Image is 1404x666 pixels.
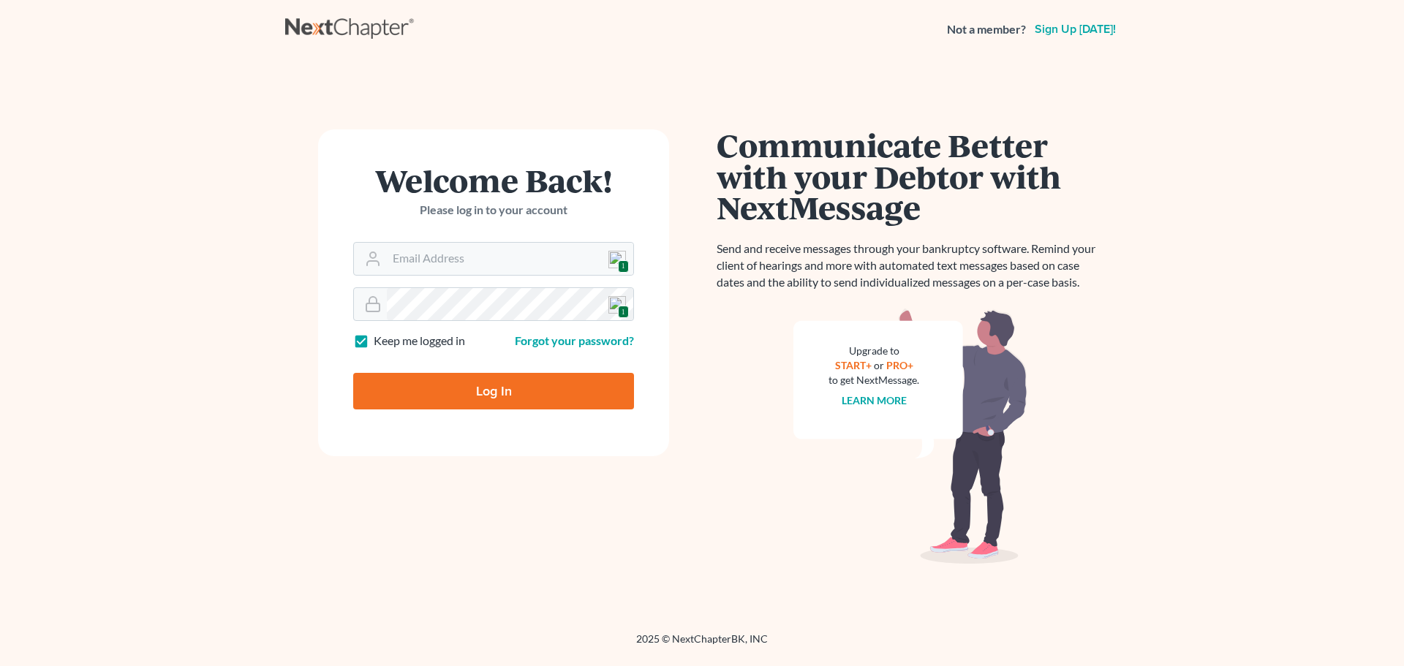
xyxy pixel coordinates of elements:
[874,359,884,371] span: or
[618,306,629,318] span: 1
[608,296,626,314] img: npw-badge-icon.svg
[608,251,626,268] img: npw-badge-icon.svg
[835,359,872,371] a: START+
[353,164,634,196] h1: Welcome Back!
[829,344,919,358] div: Upgrade to
[618,260,629,273] span: 1
[842,394,907,406] a: Learn more
[353,373,634,409] input: Log In
[515,333,634,347] a: Forgot your password?
[374,333,465,349] label: Keep me logged in
[886,359,913,371] a: PRO+
[717,129,1104,223] h1: Communicate Better with your Debtor with NextMessage
[793,309,1027,564] img: nextmessage_bg-59042aed3d76b12b5cd301f8e5b87938c9018125f34e5fa2b7a6b67550977c72.svg
[717,241,1104,291] p: Send and receive messages through your bankruptcy software. Remind your client of hearings and mo...
[353,202,634,219] p: Please log in to your account
[285,632,1119,658] div: 2025 © NextChapterBK, INC
[1032,23,1119,35] a: Sign up [DATE]!
[947,21,1026,38] strong: Not a member?
[829,373,919,387] div: to get NextMessage.
[387,243,633,275] input: Email Address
